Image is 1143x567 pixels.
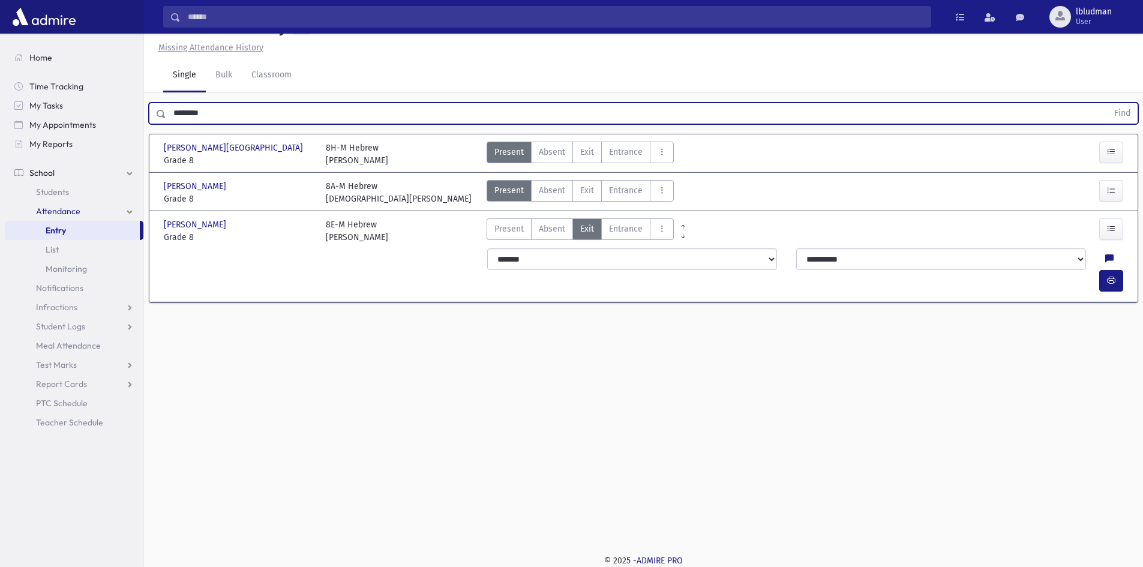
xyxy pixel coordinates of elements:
[609,146,643,158] span: Entrance
[580,184,594,197] span: Exit
[154,43,263,53] a: Missing Attendance History
[326,218,388,244] div: 8E-M Hebrew [PERSON_NAME]
[36,340,101,351] span: Meal Attendance
[487,180,674,205] div: AttTypes
[10,5,79,29] img: AdmirePro
[5,394,143,413] a: PTC Schedule
[326,180,472,205] div: 8A-M Hebrew [DEMOGRAPHIC_DATA][PERSON_NAME]
[539,184,565,197] span: Absent
[5,374,143,394] a: Report Cards
[5,336,143,355] a: Meal Attendance
[164,193,314,205] span: Grade 8
[36,379,87,389] span: Report Cards
[29,52,52,63] span: Home
[5,163,143,182] a: School
[494,223,524,235] span: Present
[494,146,524,158] span: Present
[487,218,674,244] div: AttTypes
[5,134,143,154] a: My Reports
[36,398,88,409] span: PTC Schedule
[580,223,594,235] span: Exit
[5,221,140,240] a: Entry
[36,359,77,370] span: Test Marks
[1076,7,1112,17] span: lbludman
[36,302,77,313] span: Infractions
[5,298,143,317] a: Infractions
[36,283,83,293] span: Notifications
[29,139,73,149] span: My Reports
[46,225,66,236] span: Entry
[539,146,565,158] span: Absent
[494,184,524,197] span: Present
[29,100,63,111] span: My Tasks
[539,223,565,235] span: Absent
[5,413,143,432] a: Teacher Schedule
[36,321,85,332] span: Student Logs
[609,223,643,235] span: Entrance
[29,167,55,178] span: School
[5,259,143,278] a: Monitoring
[5,202,143,221] a: Attendance
[206,59,242,92] a: Bulk
[580,146,594,158] span: Exit
[46,263,87,274] span: Monitoring
[164,142,305,154] span: [PERSON_NAME][GEOGRAPHIC_DATA]
[326,142,388,167] div: 8H-M Hebrew [PERSON_NAME]
[36,187,69,197] span: Students
[5,278,143,298] a: Notifications
[29,119,96,130] span: My Appointments
[5,317,143,336] a: Student Logs
[5,96,143,115] a: My Tasks
[609,184,643,197] span: Entrance
[46,244,59,255] span: List
[181,6,931,28] input: Search
[1076,17,1112,26] span: User
[5,115,143,134] a: My Appointments
[5,240,143,259] a: List
[164,154,314,167] span: Grade 8
[242,59,301,92] a: Classroom
[163,554,1124,567] div: © 2025 -
[158,43,263,53] u: Missing Attendance History
[5,355,143,374] a: Test Marks
[5,182,143,202] a: Students
[5,48,143,67] a: Home
[164,180,229,193] span: [PERSON_NAME]
[164,218,229,231] span: [PERSON_NAME]
[1107,103,1138,124] button: Find
[5,77,143,96] a: Time Tracking
[29,81,83,92] span: Time Tracking
[36,206,80,217] span: Attendance
[164,231,314,244] span: Grade 8
[36,417,103,428] span: Teacher Schedule
[163,59,206,92] a: Single
[487,142,674,167] div: AttTypes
